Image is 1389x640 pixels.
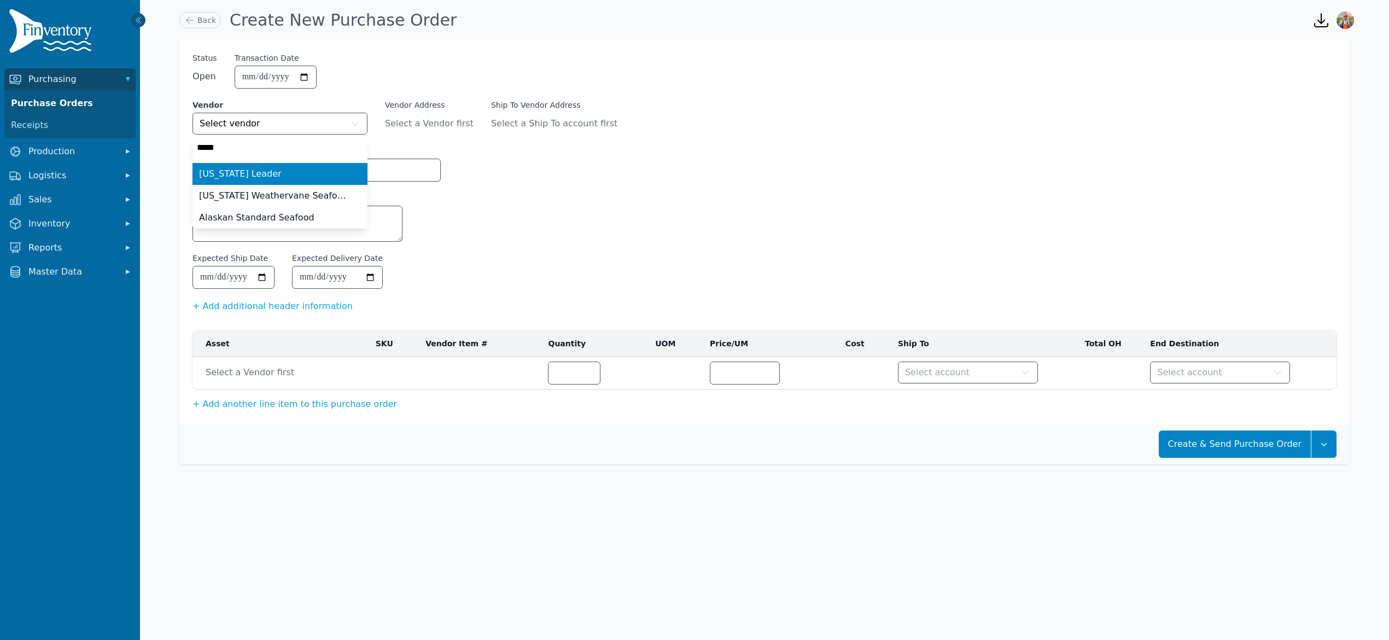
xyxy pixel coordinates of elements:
span: Select account [905,366,970,379]
th: Vendor Item # [419,330,541,357]
span: Select a Ship To account first [491,117,631,130]
th: Ship To [891,330,1063,357]
span: Select vendor [200,117,260,130]
button: Create & Send Purchase Order [1159,430,1311,458]
span: Reports [28,241,116,254]
label: Expected Ship Date [192,253,268,264]
label: Transaction Date [235,53,299,63]
span: Logistics [28,169,116,182]
span: Production [28,145,116,158]
span: [US_STATE] Leader [199,167,282,181]
button: Inventory [4,213,136,235]
button: Select vendor [192,113,367,135]
h1: Create New Purchase Order [230,10,457,30]
button: Reports [4,237,136,259]
span: [US_STATE] Weathervane Seafoods LLC [199,189,348,202]
img: Finventory [9,9,96,57]
th: SKU [369,330,419,357]
button: Production [4,141,136,162]
a: Purchase Orders [7,92,133,114]
label: Ship To Vendor Address [491,100,631,110]
label: Vendor [192,100,367,110]
a: Back [179,12,221,28]
th: End Destination [1143,330,1315,357]
span: Select account [1157,366,1222,379]
th: Cost [839,330,891,357]
span: Sales [28,193,116,206]
span: Inventory [28,217,116,230]
span: Select a Vendor first [385,117,474,130]
th: Price/UM [703,330,839,357]
span: Purchasing [28,73,116,86]
button: + Add additional header information [192,300,353,313]
ul: Select vendor [192,163,367,229]
span: Alaskan Standard Seafood [199,211,314,224]
th: Total OH [1063,330,1143,357]
span: Select a Vendor first [206,366,363,379]
label: Expected Delivery Date [292,253,383,264]
span: Master Data [28,265,116,278]
button: Master Data [4,261,136,283]
button: Purchasing [4,68,136,90]
button: Select account [898,362,1038,383]
button: + Add another line item to this purchase order [192,398,397,411]
button: Logistics [4,165,136,187]
a: Receipts [7,114,133,136]
span: Open [192,70,217,83]
input: Select vendor [192,137,367,159]
span: Status [192,53,217,63]
button: Sales [4,189,136,211]
th: Asset [192,330,369,357]
th: UOM [649,330,703,357]
img: Sera Wheeler [1337,11,1354,29]
th: Quantity [541,330,649,357]
label: Vendor Address [385,100,474,110]
button: Select account [1150,362,1290,383]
